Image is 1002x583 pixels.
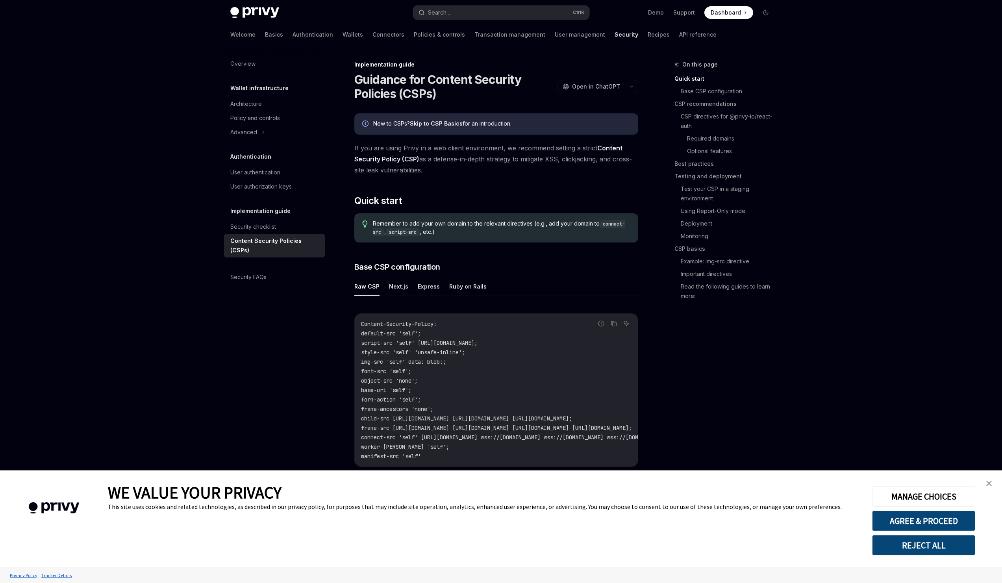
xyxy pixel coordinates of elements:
a: Skip to CSP Basics [410,120,463,127]
button: Express [418,277,440,296]
img: close banner [986,481,992,486]
div: Architecture [230,99,262,109]
div: Search... [428,8,450,17]
button: MANAGE CHOICES [872,486,975,507]
span: manifest-src 'self' [361,453,421,460]
a: Quick start [674,72,778,85]
svg: Tip [362,220,368,228]
h1: Guidance for Content Security Policies (CSPs) [354,72,554,101]
a: Security checklist [224,220,325,234]
code: connect-src [373,220,625,236]
img: dark logo [230,7,279,18]
div: This site uses cookies and related technologies, as described in our privacy policy, for purposes... [108,503,860,511]
a: Overview [224,57,325,71]
code: script-src [386,228,420,236]
a: Support [673,9,695,17]
button: Open in ChatGPT [557,80,625,93]
a: Testing and deployment [674,170,778,183]
span: Content-Security-Policy: [361,320,437,328]
div: Security FAQs [230,272,267,282]
h5: Implementation guide [230,206,291,216]
span: connect-src 'self' [URL][DOMAIN_NAME] wss://[DOMAIN_NAME] wss://[DOMAIN_NAME] wss://[DOMAIN_NAME]... [361,434,805,441]
div: Policy and controls [230,113,280,123]
button: Ask AI [621,318,632,329]
a: Welcome [230,25,256,44]
a: Content Security Policies (CSPs) [224,234,325,257]
div: User authentication [230,168,280,177]
div: Implementation guide [354,61,638,68]
a: Example: img-src directive [681,255,778,268]
button: Search...CtrlK [413,6,589,20]
span: object-src 'none'; [361,377,418,384]
a: Read the following guides to learn more: [681,280,778,302]
span: Open in ChatGPT [572,83,620,91]
span: WE VALUE YOUR PRIVACY [108,482,282,503]
a: Recipes [648,25,670,44]
button: REJECT ALL [872,535,975,555]
span: Ctrl K [573,9,585,16]
button: AGREE & PROCEED [872,511,975,531]
a: Best practices [674,157,778,170]
span: Remember to add your own domain to the relevant directives (e.g., add your domain to , , etc.) [373,220,630,236]
a: Security FAQs [224,270,325,284]
a: Using Report-Only mode [681,205,778,217]
h5: Wallet infrastructure [230,83,289,93]
a: Transaction management [474,25,545,44]
a: User authorization keys [224,180,325,194]
a: API reference [679,25,717,44]
span: Quick start [354,194,402,207]
a: Optional features [687,145,778,157]
span: font-src 'self'; [361,368,411,375]
button: Ruby on Rails [449,277,487,296]
div: Advanced [230,128,257,137]
span: style-src 'self' 'unsafe-inline'; [361,349,465,356]
div: Security checklist [230,222,276,231]
a: Policy and controls [224,111,325,125]
button: Raw CSP [354,277,380,296]
a: Architecture [224,97,325,111]
a: Connectors [372,25,404,44]
button: Next.js [389,277,408,296]
span: worker-[PERSON_NAME] 'self'; [361,443,449,450]
a: Monitoring [681,230,778,242]
a: Tracker Details [39,568,74,582]
span: default-src 'self'; [361,330,421,337]
span: Dashboard [711,9,741,17]
a: Base CSP configuration [681,85,778,98]
a: Test your CSP in a staging environment [681,183,778,205]
a: Dashboard [704,6,753,19]
a: CSP recommendations [674,98,778,110]
button: Toggle dark mode [759,6,772,19]
a: Authentication [293,25,333,44]
span: child-src [URL][DOMAIN_NAME] [URL][DOMAIN_NAME] [URL][DOMAIN_NAME]; [361,415,572,422]
a: Deployment [681,217,778,230]
span: form-action 'self'; [361,396,421,403]
a: Privacy Policy [8,568,39,582]
div: New to CSPs? for an introduction. [373,120,630,128]
span: frame-src [URL][DOMAIN_NAME] [URL][DOMAIN_NAME] [URL][DOMAIN_NAME] [URL][DOMAIN_NAME]; [361,424,632,431]
svg: Info [362,120,370,128]
button: Copy the contents from the code block [609,318,619,329]
span: script-src 'self' [URL][DOMAIN_NAME]; [361,339,478,346]
a: Policies & controls [414,25,465,44]
button: Report incorrect code [596,318,606,329]
a: close banner [981,476,997,491]
a: Basics [265,25,283,44]
span: frame-ancestors 'none'; [361,405,433,413]
a: CSP basics [674,242,778,255]
img: company logo [12,491,96,525]
a: Important directives [681,268,778,280]
span: On this page [682,60,718,69]
h5: Authentication [230,152,271,161]
div: Content Security Policies (CSPs) [230,236,320,255]
div: Overview [230,59,256,68]
span: base-uri 'self'; [361,387,411,394]
div: User authorization keys [230,182,292,191]
span: If you are using Privy in a web client environment, we recommend setting a strict as a defense-in... [354,143,638,176]
a: User management [555,25,605,44]
span: Base CSP configuration [354,261,440,272]
a: User authentication [224,165,325,180]
a: Required domains [687,132,778,145]
a: Demo [648,9,664,17]
span: img-src 'self' data: blob:; [361,358,446,365]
